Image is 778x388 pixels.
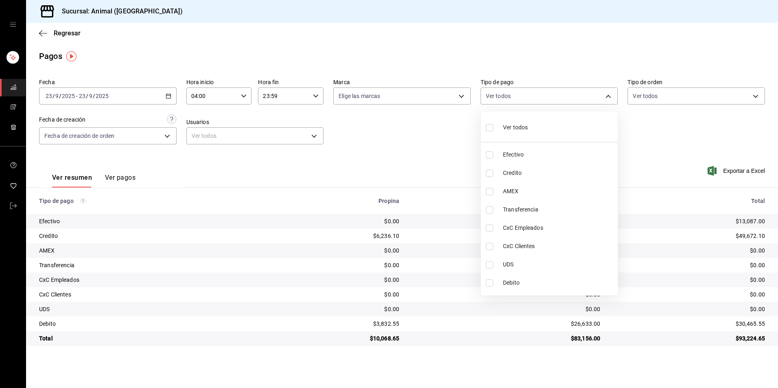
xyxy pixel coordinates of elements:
span: Transferencia [503,205,614,214]
span: AMEX [503,187,614,196]
span: Ver todos [503,123,528,132]
span: CxC Clientes [503,242,614,251]
span: CxC Empleados [503,224,614,232]
img: Tooltip marker [66,51,76,61]
span: Credito [503,169,614,177]
span: UDS [503,260,614,269]
span: Efectivo [503,150,614,159]
span: Debito [503,279,614,287]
